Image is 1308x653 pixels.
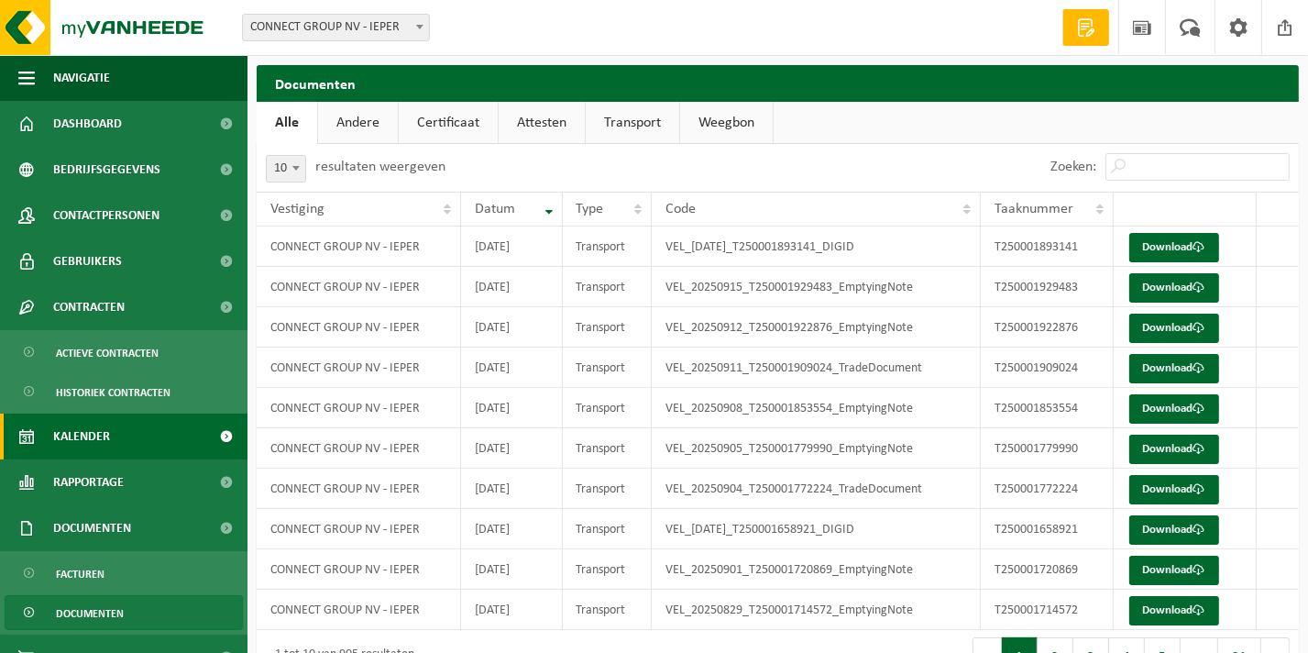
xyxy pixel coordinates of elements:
span: Facturen [56,557,104,592]
a: Download [1129,273,1219,303]
td: CONNECT GROUP NV - IEPER [257,307,461,348]
a: Download [1129,435,1219,464]
span: Code [665,202,696,216]
a: Historiek contracten [5,374,243,409]
span: CONNECT GROUP NV - IEPER [243,15,429,40]
a: Actieve contracten [5,335,243,370]
td: Transport [563,348,653,388]
td: Transport [563,590,653,630]
td: [DATE] [461,590,562,630]
a: Weegbon [680,102,773,144]
td: [DATE] [461,549,562,590]
span: Rapportage [53,459,124,505]
td: VEL_20250911_T250001909024_TradeDocument [652,348,981,388]
td: Transport [563,509,653,549]
label: Zoeken: [1050,160,1096,175]
td: VEL_20250912_T250001922876_EmptyingNote [652,307,981,348]
td: CONNECT GROUP NV - IEPER [257,227,461,267]
td: [DATE] [461,227,562,267]
td: Transport [563,388,653,428]
td: [DATE] [461,388,562,428]
a: Alle [257,102,317,144]
td: VEL_20250829_T250001714572_EmptyingNote [652,590,981,630]
span: Actieve contracten [56,336,159,371]
td: CONNECT GROUP NV - IEPER [257,590,461,630]
td: Transport [563,307,653,348]
td: T250001720869 [981,549,1114,590]
td: [DATE] [461,307,562,348]
span: Dashboard [53,101,122,147]
td: T250001853554 [981,388,1114,428]
td: T250001909024 [981,348,1114,388]
a: Download [1129,475,1219,504]
td: T250001779990 [981,428,1114,469]
label: resultaten weergeven [315,160,445,174]
td: Transport [563,549,653,590]
td: CONNECT GROUP NV - IEPER [257,348,461,388]
span: Contracten [53,284,125,330]
td: VEL_20250905_T250001779990_EmptyingNote [652,428,981,469]
span: CONNECT GROUP NV - IEPER [242,14,430,41]
td: VEL_20250915_T250001929483_EmptyingNote [652,267,981,307]
span: Vestiging [270,202,324,216]
td: T250001893141 [981,227,1114,267]
a: Download [1129,515,1219,545]
a: Documenten [5,595,243,630]
a: Attesten [499,102,585,144]
td: VEL_20250901_T250001720869_EmptyingNote [652,549,981,590]
a: Download [1129,394,1219,424]
td: T250001922876 [981,307,1114,348]
td: [DATE] [461,509,562,549]
span: Taaknummer [995,202,1073,216]
td: CONNECT GROUP NV - IEPER [257,267,461,307]
td: [DATE] [461,348,562,388]
span: 10 [267,156,305,182]
a: Transport [586,102,679,144]
td: T250001658921 [981,509,1114,549]
a: Download [1129,233,1219,262]
td: Transport [563,469,653,509]
td: VEL_[DATE]_T250001658921_DIGID [652,509,981,549]
span: Documenten [56,596,124,631]
td: CONNECT GROUP NV - IEPER [257,388,461,428]
td: CONNECT GROUP NV - IEPER [257,428,461,469]
span: Navigatie [53,55,110,101]
td: [DATE] [461,469,562,509]
td: VEL_[DATE]_T250001893141_DIGID [652,227,981,267]
td: [DATE] [461,428,562,469]
a: Download [1129,596,1219,625]
span: Kalender [53,414,110,459]
td: CONNECT GROUP NV - IEPER [257,549,461,590]
span: Historiek contracten [56,375,170,410]
h2: Documenten [257,65,1299,101]
a: Facturen [5,556,243,591]
span: Bedrijfsgegevens [53,147,160,193]
td: VEL_20250908_T250001853554_EmptyingNote [652,388,981,428]
a: Download [1129,314,1219,343]
td: Transport [563,267,653,307]
td: [DATE] [461,267,562,307]
a: Download [1129,556,1219,585]
a: Download [1129,354,1219,383]
td: T250001929483 [981,267,1114,307]
a: Certificaat [399,102,498,144]
td: Transport [563,428,653,469]
span: Gebruikers [53,238,122,284]
span: Documenten [53,505,131,551]
span: Contactpersonen [53,193,159,238]
span: Datum [475,202,515,216]
td: CONNECT GROUP NV - IEPER [257,509,461,549]
span: 10 [266,155,306,183]
span: Type [577,202,604,216]
td: VEL_20250904_T250001772224_TradeDocument [652,469,981,509]
td: Transport [563,227,653,267]
td: CONNECT GROUP NV - IEPER [257,469,461,509]
td: T250001772224 [981,469,1114,509]
td: T250001714572 [981,590,1114,630]
a: Andere [318,102,398,144]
